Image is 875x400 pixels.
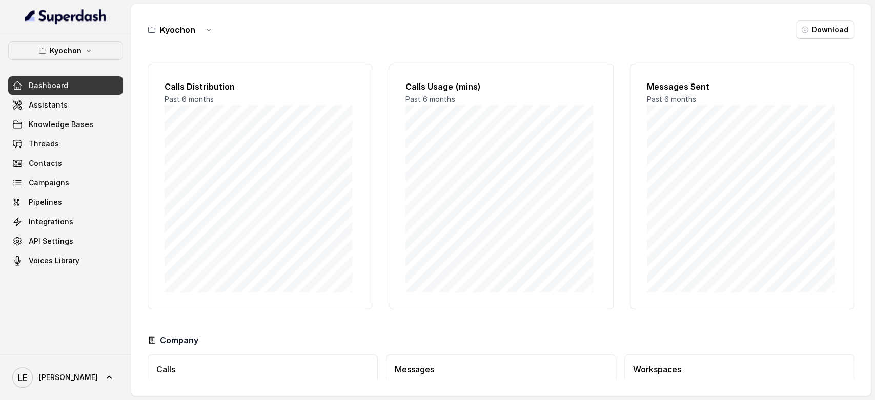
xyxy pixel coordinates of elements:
[8,96,123,114] a: Assistants
[8,76,123,95] a: Dashboard
[39,372,98,383] span: [PERSON_NAME]
[647,95,696,103] span: Past 6 months
[8,115,123,134] a: Knowledge Bases
[405,95,455,103] span: Past 6 months
[29,197,62,207] span: Pipelines
[18,372,28,383] text: LE
[29,100,68,110] span: Assistants
[796,20,854,39] button: Download
[8,135,123,153] a: Threads
[395,363,607,375] h3: Messages
[8,154,123,173] a: Contacts
[165,95,214,103] span: Past 6 months
[8,213,123,231] a: Integrations
[156,363,369,375] h3: Calls
[8,363,123,392] a: [PERSON_NAME]
[29,80,68,91] span: Dashboard
[647,80,838,93] h2: Messages Sent
[8,193,123,212] a: Pipelines
[25,8,107,25] img: light.svg
[8,251,123,270] a: Voices Library
[633,363,846,375] h3: Workspaces
[29,178,69,188] span: Campaigns
[29,158,62,169] span: Contacts
[160,24,195,36] h3: Kyochon
[29,217,73,227] span: Integrations
[8,41,123,60] button: Kyochon
[165,80,355,93] h2: Calls Distribution
[29,256,79,266] span: Voices Library
[8,232,123,250] a: API Settings
[29,139,59,149] span: Threads
[160,334,198,346] h3: Company
[29,236,73,246] span: API Settings
[8,174,123,192] a: Campaigns
[405,80,596,93] h2: Calls Usage (mins)
[50,45,82,57] p: Kyochon
[29,119,93,130] span: Knowledge Bases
